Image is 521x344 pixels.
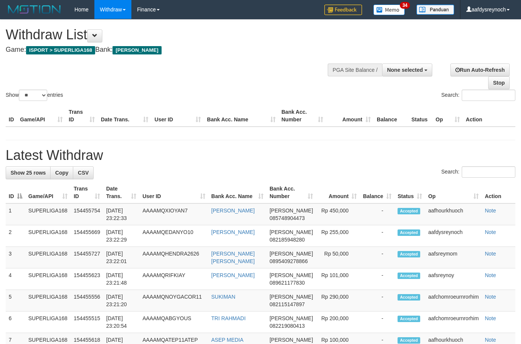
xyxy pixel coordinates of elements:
[6,203,25,225] td: 1
[425,290,482,311] td: aafchomroeurnrorhim
[398,251,420,257] span: Accepted
[485,337,496,343] a: Note
[485,315,496,321] a: Note
[204,105,278,127] th: Bank Acc. Name
[270,251,313,257] span: [PERSON_NAME]
[425,247,482,268] td: aafsreymom
[270,215,305,221] span: Copy 085748904473 to clipboard
[211,315,246,321] a: TRI RAHMADI
[25,182,71,203] th: Game/API: activate to sort column ascending
[328,64,382,76] div: PGA Site Balance /
[6,90,63,101] label: Show entries
[270,280,305,286] span: Copy 089621177830 to clipboard
[151,105,204,127] th: User ID
[398,229,420,236] span: Accepted
[6,225,25,247] td: 2
[316,225,360,247] td: Rp 255,000
[71,311,103,333] td: 154455515
[462,90,515,101] input: Search:
[103,247,139,268] td: [DATE] 23:22:01
[25,203,71,225] td: SUPERLIGA168
[103,290,139,311] td: [DATE] 23:21:20
[416,5,454,15] img: panduan.png
[324,5,362,15] img: Feedback.jpg
[398,208,420,214] span: Accepted
[463,105,515,127] th: Action
[270,323,305,329] span: Copy 082219080413 to clipboard
[139,311,208,333] td: AAAAMQABGYOUS
[398,294,420,301] span: Accepted
[450,64,510,76] a: Run Auto-Refresh
[485,272,496,278] a: Note
[71,247,103,268] td: 154455727
[6,105,17,127] th: ID
[139,290,208,311] td: AAAAMQNOYGACOR11
[103,182,139,203] th: Date Trans.: activate to sort column ascending
[11,170,46,176] span: Show 25 rows
[270,337,313,343] span: [PERSON_NAME]
[387,67,423,73] span: None selected
[360,247,395,268] td: -
[433,105,463,127] th: Op
[267,182,316,203] th: Bank Acc. Number: activate to sort column ascending
[78,170,89,176] span: CSV
[50,166,73,179] a: Copy
[398,337,420,344] span: Accepted
[25,268,71,290] td: SUPERLIGA168
[441,166,515,178] label: Search:
[270,272,313,278] span: [PERSON_NAME]
[211,294,236,300] a: SUKIMAN
[485,294,496,300] a: Note
[139,203,208,225] td: AAAAMQXIOYAN7
[25,290,71,311] td: SUPERLIGA168
[17,105,66,127] th: Game/API
[73,166,94,179] a: CSV
[66,105,98,127] th: Trans ID
[71,290,103,311] td: 154455556
[139,268,208,290] td: AAAAMQRIFKIAY
[98,105,151,127] th: Date Trans.
[425,203,482,225] td: aafhourkhuoch
[425,225,482,247] td: aafdysreynoch
[25,247,71,268] td: SUPERLIGA168
[103,311,139,333] td: [DATE] 23:20:54
[326,105,374,127] th: Amount
[103,225,139,247] td: [DATE] 23:22:29
[211,208,255,214] a: [PERSON_NAME]
[211,251,255,264] a: [PERSON_NAME] [PERSON_NAME]
[398,273,420,279] span: Accepted
[211,272,255,278] a: [PERSON_NAME]
[425,182,482,203] th: Op: activate to sort column ascending
[316,268,360,290] td: Rp 101,000
[279,105,326,127] th: Bank Acc. Number
[316,311,360,333] td: Rp 200,000
[270,258,308,264] span: Copy 0895409278866 to clipboard
[462,166,515,178] input: Search:
[270,294,313,300] span: [PERSON_NAME]
[71,225,103,247] td: 154455669
[6,311,25,333] td: 6
[270,229,313,235] span: [PERSON_NAME]
[316,290,360,311] td: Rp 290,000
[408,105,433,127] th: Status
[103,203,139,225] td: [DATE] 23:22:33
[360,182,395,203] th: Balance: activate to sort column ascending
[103,268,139,290] td: [DATE] 23:21:48
[360,268,395,290] td: -
[6,247,25,268] td: 3
[425,311,482,333] td: aafchomroeurnrorhim
[6,148,515,163] h1: Latest Withdraw
[6,268,25,290] td: 4
[6,290,25,311] td: 5
[316,182,360,203] th: Amount: activate to sort column ascending
[25,225,71,247] td: SUPERLIGA168
[270,237,305,243] span: Copy 082185948280 to clipboard
[488,76,510,89] a: Stop
[208,182,267,203] th: Bank Acc. Name: activate to sort column ascending
[211,229,255,235] a: [PERSON_NAME]
[373,5,405,15] img: Button%20Memo.svg
[71,268,103,290] td: 154455623
[71,182,103,203] th: Trans ID: activate to sort column ascending
[374,105,408,127] th: Balance
[441,90,515,101] label: Search:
